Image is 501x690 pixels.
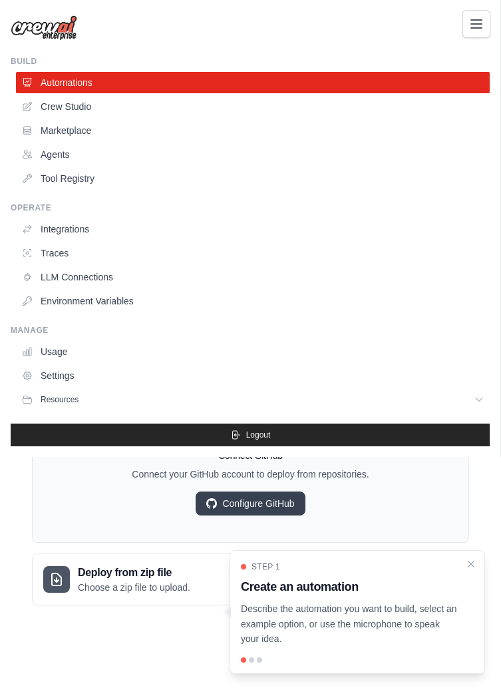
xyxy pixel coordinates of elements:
div: Manage [11,325,490,336]
a: Traces [16,242,490,264]
p: Describe the automation you want to build, select an example option, or use the microphone to spe... [241,601,458,647]
a: Tool Registry [16,168,490,189]
button: Resources [16,389,490,410]
h3: Create an automation [241,577,458,596]
a: Marketplace [16,120,490,141]
a: Crew Studio [16,96,490,117]
button: Toggle navigation [462,10,490,38]
span: Step 1 [251,561,280,572]
a: Integrations [16,218,490,240]
a: Usage [16,341,490,362]
div: Operate [11,202,490,213]
span: Resources [41,394,79,405]
iframe: Chat Widget [434,626,501,690]
button: Logout [11,424,490,446]
button: Close walkthrough [466,559,476,569]
img: Logo [11,15,77,41]
a: Settings [16,365,490,386]
div: Build [11,56,490,67]
a: Environment Variables [16,290,490,312]
a: Agents [16,144,490,165]
span: Logout [246,430,271,440]
a: Automations [16,72,490,93]
a: LLM Connections [16,266,490,288]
